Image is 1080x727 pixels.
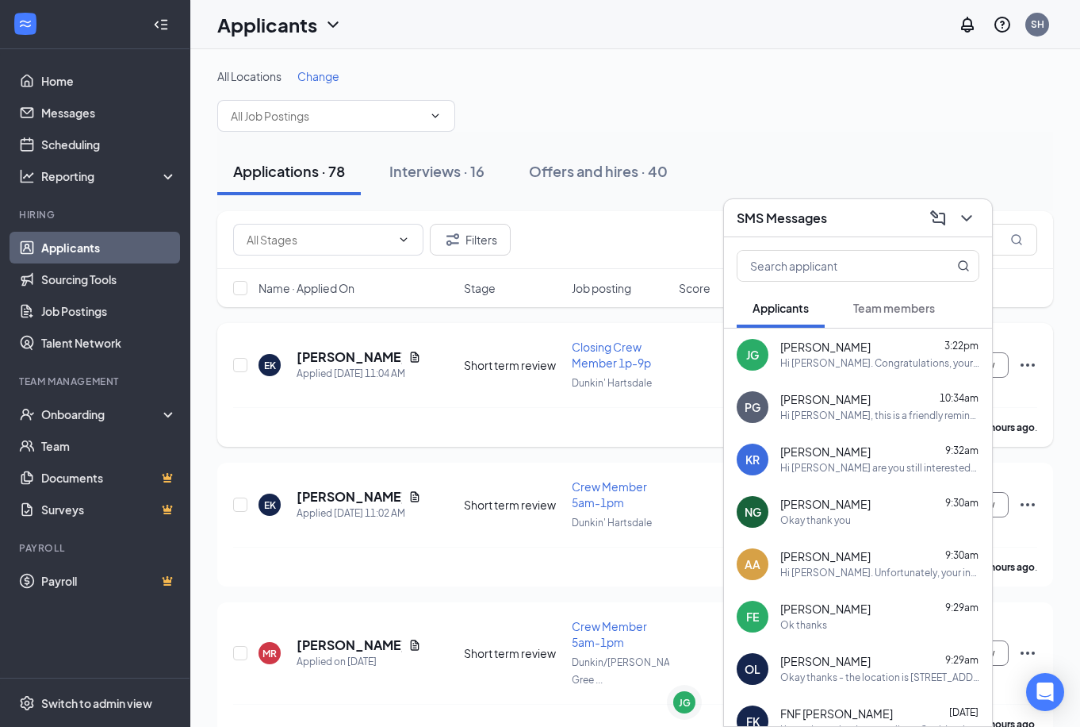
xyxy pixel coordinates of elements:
span: Stage [464,280,496,296]
svg: QuestionInfo [993,15,1012,34]
div: Hi [PERSON_NAME]. Unfortunately, your interview with [PERSON_NAME]' for Dunkin' Sandwich Station ... [780,567,979,580]
div: NG [745,504,761,520]
span: Crew Member 5am-1pm [572,619,647,649]
span: 3:22pm [944,340,979,352]
span: 9:30am [945,498,979,510]
span: [DATE] [949,707,979,719]
svg: Document [408,639,421,652]
span: Name · Applied On [259,280,354,296]
h5: [PERSON_NAME] [297,637,402,654]
span: All Locations [217,69,281,83]
div: Applied [DATE] 11:02 AM [297,506,421,521]
button: ChevronDown [954,206,979,231]
div: Interviews · 16 [389,161,484,181]
svg: MagnifyingGlass [957,260,970,272]
span: Dunkin' Hartsdale [572,517,652,529]
div: Reporting [41,168,178,184]
a: PayrollCrown [41,565,177,597]
span: Change [297,69,339,83]
span: [PERSON_NAME] [780,444,871,460]
div: Hiring [19,208,174,221]
svg: Analysis [19,168,35,184]
svg: Document [408,351,421,363]
svg: ChevronDown [957,209,976,228]
span: [PERSON_NAME] [780,654,871,670]
svg: Ellipses [1018,644,1037,663]
a: Messages [41,97,177,129]
a: Team [41,430,177,462]
span: 9:32am [945,445,979,457]
div: JG [679,696,691,710]
svg: Notifications [958,15,977,34]
div: Short term review [464,497,562,513]
div: SH [1031,17,1044,31]
span: [PERSON_NAME] [780,602,871,617]
button: Filter Filters [430,224,511,256]
svg: UserCheck [19,406,35,422]
div: OL [745,661,760,677]
span: 9:30am [945,550,979,562]
span: Dunkin/[PERSON_NAME] Gree ... [572,656,687,686]
span: [PERSON_NAME] [780,497,871,513]
button: ComposeMessage [925,206,951,231]
a: Scheduling [41,129,177,160]
span: Applicants [753,301,809,315]
svg: Collapse [153,17,169,33]
svg: Document [408,490,421,503]
input: Search applicant [737,251,925,281]
svg: ComposeMessage [929,209,948,228]
span: [PERSON_NAME] [780,392,871,408]
div: Applied [DATE] 11:04 AM [297,366,421,382]
div: Hi [PERSON_NAME] are you still interested? You have not chosen an interview time slot [780,462,979,475]
div: EK [264,498,276,512]
svg: ChevronDown [397,233,410,246]
input: All Stages [247,231,391,248]
span: 10:34am [940,393,979,405]
div: PG [745,399,760,415]
span: [PERSON_NAME] [780,340,871,356]
svg: ChevronDown [429,110,442,122]
span: FNF [PERSON_NAME] [780,706,893,722]
div: Open Intercom Messenger [1026,673,1064,711]
span: 9:29am [945,602,979,614]
div: Offers and hires · 40 [529,161,668,181]
div: Applied on [DATE] [297,654,421,670]
span: [PERSON_NAME] [780,549,871,565]
h5: [PERSON_NAME] [297,488,402,506]
div: KR [745,452,760,467]
a: Home [41,65,177,97]
span: 9:29am [945,655,979,667]
h3: SMS Messages [737,210,827,227]
span: Crew Member 5am-1pm [572,479,647,510]
a: Talent Network [41,327,177,359]
a: Sourcing Tools [41,263,177,295]
div: FE [746,609,759,625]
div: Okay thanks - the location is [STREET_ADDRESS] — it’s at the [GEOGRAPHIC_DATA] - the managers nam... [780,671,979,685]
a: Job Postings [41,295,177,327]
a: SurveysCrown [41,494,177,525]
b: 4 hours ago [982,421,1035,433]
div: Applications · 78 [233,161,345,181]
svg: Ellipses [1018,495,1037,514]
input: All Job Postings [231,107,423,125]
div: EK [264,359,276,372]
a: Applicants [41,232,177,263]
div: Short term review [464,645,562,661]
span: Closing Crew Member 1p-9p [572,340,651,370]
svg: Ellipses [1018,356,1037,375]
div: Onboarding [41,406,163,422]
span: Score [679,280,710,296]
span: Team members [853,301,935,315]
svg: Filter [443,230,462,249]
span: Dunkin' Hartsdale [572,377,652,389]
span: Job posting [572,280,631,296]
div: Short term review [464,357,562,373]
div: JG [746,347,759,363]
a: DocumentsCrown [41,462,177,494]
div: Payroll [19,541,174,555]
h1: Applicants [217,11,317,38]
div: Ok thanks [780,619,827,633]
div: Hi [PERSON_NAME]. Congratulations, your onsite interview with [PERSON_NAME]' for Closing Crew Mem... [780,357,979,371]
svg: MagnifyingGlass [1010,233,1023,246]
div: Okay thank you [780,514,851,528]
